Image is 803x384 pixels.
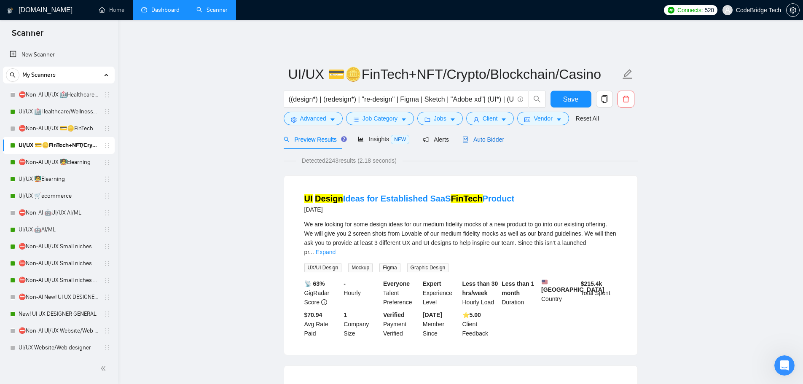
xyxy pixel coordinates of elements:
[518,97,523,102] span: info-circle
[19,103,99,120] a: UI/UX 🏥Healthcare/Wellness/Sports/Fitness
[104,91,110,98] span: holder
[618,91,634,107] button: delete
[787,7,799,13] span: setting
[551,91,591,107] button: Save
[288,64,620,85] input: Scanner name...
[19,86,99,103] a: ⛔Non-AI UI/UX 🏥Healthcare/Wellness/Sports/Fitness
[291,116,297,123] span: setting
[19,120,99,137] a: ⛔Non-AI UI/UX 💳🪙FinTech+NFT/Crypto/Blockchain/Casino
[391,135,409,144] span: NEW
[284,136,344,143] span: Preview Results
[524,116,530,123] span: idcard
[358,136,364,142] span: area-chart
[7,4,13,17] img: logo
[284,137,290,142] span: search
[540,279,579,307] div: Country
[304,263,342,272] span: UX/UI Design
[473,116,479,123] span: user
[104,125,110,132] span: holder
[104,142,110,149] span: holder
[450,116,456,123] span: caret-down
[284,112,343,125] button: settingAdvancedcaret-down
[304,194,515,203] a: UI DesignIdeas for Established SaaSFinTechProduct
[383,311,405,318] b: Verified
[622,69,633,80] span: edit
[462,136,504,143] span: Auto Bidder
[316,249,336,255] a: Expand
[104,328,110,334] span: holder
[304,204,515,215] div: [DATE]
[563,94,578,105] span: Save
[19,255,99,272] a: ⛔Non-AI UI/UX Small niches 2 - HR (Ticketing), Legal,Tax/Logistics
[461,279,500,307] div: Hourly Load
[10,46,108,63] a: New Scanner
[596,95,612,103] span: copy
[677,5,703,15] span: Connects:
[423,137,429,142] span: notification
[330,116,336,123] span: caret-down
[19,289,99,306] a: ⛔Non-AI New! UI UX DESIGNER GENERAL
[289,94,514,105] input: Search Freelance Jobs...
[19,204,99,221] a: ⛔Non-AI 🤖UI/UX AI/ML
[321,299,327,305] span: info-circle
[462,311,481,318] b: ⭐️ 5.00
[304,194,313,203] mark: UI
[104,226,110,233] span: holder
[421,310,461,338] div: Member Since
[423,280,441,287] b: Expert
[104,176,110,183] span: holder
[100,364,109,373] span: double-left
[541,279,604,293] b: [GEOGRAPHIC_DATA]
[434,114,446,123] span: Jobs
[423,136,449,143] span: Alerts
[309,249,314,255] span: ...
[304,311,322,318] b: $70.94
[342,310,381,338] div: Company Size
[517,112,569,125] button: idcardVendorcaret-down
[358,136,409,142] span: Insights
[401,116,407,123] span: caret-down
[576,114,599,123] a: Reset All
[342,279,381,307] div: Hourly
[340,135,348,143] div: Tooltip anchor
[618,95,634,103] span: delete
[348,263,373,272] span: Mockup
[6,68,19,82] button: search
[596,91,613,107] button: copy
[19,171,99,188] a: UI/UX 🧑‍🏫Elearning
[315,194,343,203] mark: Design
[99,6,124,13] a: homeHome
[104,260,110,267] span: holder
[462,280,498,296] b: Less than 30 hrs/week
[104,344,110,351] span: holder
[22,67,56,83] span: My Scanners
[19,221,99,238] a: UI/UX 🤖AI/ML
[19,154,99,171] a: ⛔Non-AI UI/UX 🧑‍🏫Elearning
[483,114,498,123] span: Client
[5,27,50,45] span: Scanner
[304,280,325,287] b: 📡 63%
[579,279,619,307] div: Total Spent
[19,238,99,255] a: ⛔Non-AI UI/UX Small niches 1 - Productivity/Booking,automotive, travel, social apps, dating apps
[19,306,99,322] a: New! UI UX DESIGNER GENERAL
[704,5,714,15] span: 520
[417,112,463,125] button: folderJobscaret-down
[556,116,562,123] span: caret-down
[300,114,326,123] span: Advanced
[381,279,421,307] div: Talent Preference
[534,114,552,123] span: Vendor
[542,279,548,285] img: 🇺🇸
[104,209,110,216] span: holder
[303,310,342,338] div: Avg Rate Paid
[303,279,342,307] div: GigRadar Score
[363,114,397,123] span: Job Category
[581,280,602,287] b: $ 215.4k
[141,6,180,13] a: dashboardDashboard
[19,322,99,339] a: ⛔Non-AI UI/UX Website/Web designer
[502,280,534,296] b: Less than 1 month
[104,193,110,199] span: holder
[774,355,795,376] iframe: Intercom live chat
[466,112,514,125] button: userClientcaret-down
[3,46,115,63] li: New Scanner
[353,116,359,123] span: bars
